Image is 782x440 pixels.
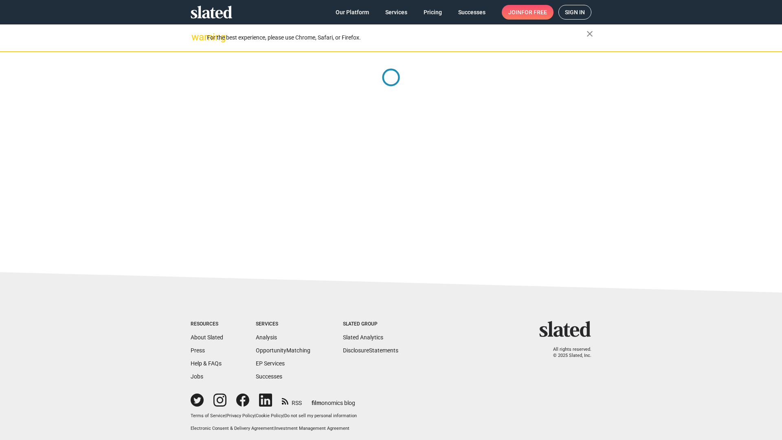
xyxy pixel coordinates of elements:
[191,373,203,380] a: Jobs
[275,426,349,431] a: Investment Management Agreement
[191,360,222,367] a: Help & FAQs
[502,5,554,20] a: Joinfor free
[545,347,591,359] p: All rights reserved. © 2025 Slated, Inc.
[521,5,547,20] span: for free
[191,321,223,328] div: Resources
[379,5,414,20] a: Services
[284,413,357,419] button: Do not sell my personal information
[207,32,586,43] div: For the best experience, please use Chrome, Safari, or Firefox.
[283,413,284,418] span: |
[191,334,223,341] a: About Slated
[558,5,591,20] a: Sign in
[343,347,398,354] a: DisclosureStatements
[191,426,274,431] a: Electronic Consent & Delivery Agreement
[452,5,492,20] a: Successes
[343,334,383,341] a: Slated Analytics
[282,394,302,407] a: RSS
[256,347,310,354] a: OpportunityMatching
[191,347,205,354] a: Press
[424,5,442,20] span: Pricing
[312,400,321,406] span: film
[274,426,275,431] span: |
[256,373,282,380] a: Successes
[191,413,225,418] a: Terms of Service
[256,321,310,328] div: Services
[312,393,355,407] a: filmonomics blog
[458,5,485,20] span: Successes
[226,413,255,418] a: Privacy Policy
[336,5,369,20] span: Our Platform
[255,413,256,418] span: |
[343,321,398,328] div: Slated Group
[191,32,201,42] mat-icon: warning
[585,29,595,39] mat-icon: close
[417,5,448,20] a: Pricing
[508,5,547,20] span: Join
[385,5,407,20] span: Services
[256,334,277,341] a: Analysis
[256,413,283,418] a: Cookie Policy
[225,413,226,418] span: |
[565,5,585,19] span: Sign in
[329,5,376,20] a: Our Platform
[256,360,285,367] a: EP Services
